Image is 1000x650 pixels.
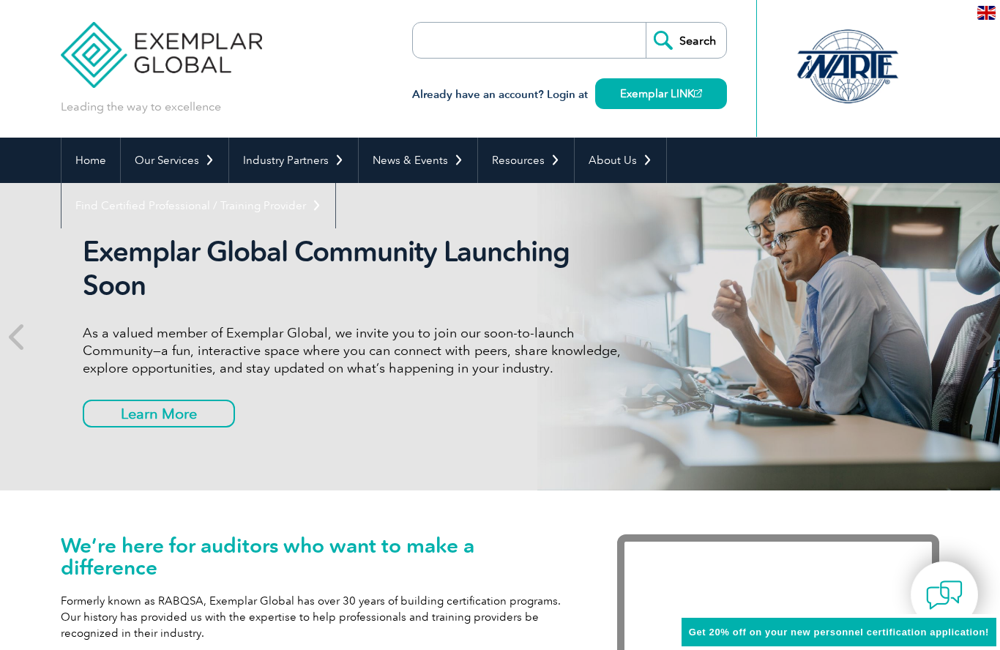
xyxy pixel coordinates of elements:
[83,400,235,427] a: Learn More
[478,138,574,183] a: Resources
[229,138,358,183] a: Industry Partners
[359,138,477,183] a: News & Events
[83,324,632,377] p: As a valued member of Exemplar Global, we invite you to join our soon-to-launch Community—a fun, ...
[61,593,573,641] p: Formerly known as RABQSA, Exemplar Global has over 30 years of building certification programs. O...
[595,78,727,109] a: Exemplar LINK
[926,577,963,613] img: contact-chat.png
[977,6,996,20] img: en
[689,627,989,638] span: Get 20% off on your new personnel certification application!
[61,99,221,115] p: Leading the way to excellence
[121,138,228,183] a: Our Services
[61,534,573,578] h1: We’re here for auditors who want to make a difference
[412,86,727,104] h3: Already have an account? Login at
[61,183,335,228] a: Find Certified Professional / Training Provider
[61,138,120,183] a: Home
[646,23,726,58] input: Search
[575,138,666,183] a: About Us
[694,89,702,97] img: open_square.png
[83,235,632,302] h2: Exemplar Global Community Launching Soon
